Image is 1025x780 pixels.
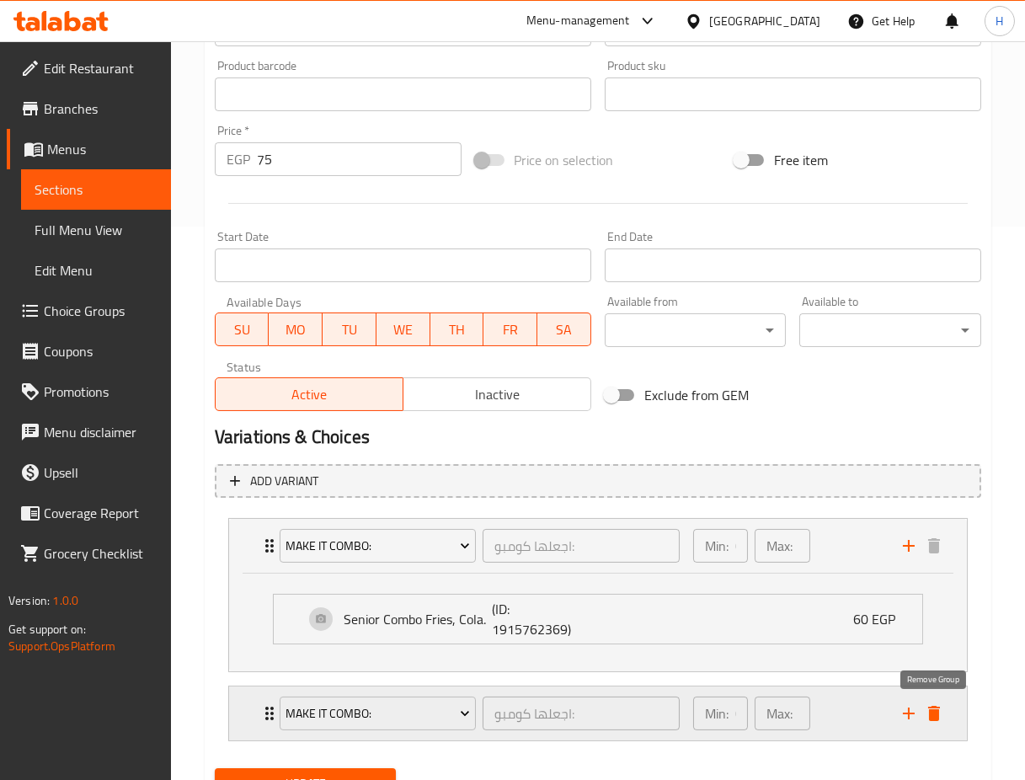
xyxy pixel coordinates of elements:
li: Expand [215,679,981,748]
h2: Variations & Choices [215,425,981,450]
button: FR [483,313,537,346]
span: SU [222,318,263,342]
span: SA [544,318,585,342]
a: Coverage Report [7,493,171,533]
span: FR [490,318,531,342]
span: MO [275,318,316,342]
button: delete [921,701,947,726]
a: Full Menu View [21,210,171,250]
span: Grocery Checklist [44,543,157,564]
button: Make It Combo: [280,529,476,563]
a: Upsell [7,452,171,493]
button: delete [921,533,947,558]
div: ​ [605,313,787,347]
span: Active [222,382,397,407]
a: Support.OpsPlatform [8,635,115,657]
li: ExpandExpand [215,511,981,679]
button: add [896,533,921,558]
span: Coupons [44,341,157,361]
p: 60 EGP [853,609,909,629]
a: Coupons [7,331,171,371]
button: Add variant [215,464,981,499]
span: Price on selection [515,150,614,170]
span: Upsell [44,462,157,483]
span: Edit Restaurant [44,58,157,78]
span: Make It Combo: [286,536,470,557]
a: Choice Groups [7,291,171,331]
span: H [996,12,1003,30]
button: WE [376,313,430,346]
p: Senior Combo Fries, Cola. [344,609,492,629]
span: WE [383,318,424,342]
a: Menu disclaimer [7,412,171,452]
button: TH [430,313,484,346]
a: Edit Restaurant [7,48,171,88]
p: (ID: 1915762369) [492,599,591,639]
button: SA [537,313,591,346]
span: Add variant [250,471,318,492]
div: Expand [229,687,967,740]
span: Coverage Report [44,503,157,523]
div: ​ [799,313,981,347]
p: Max: [766,536,793,556]
button: add [896,701,921,726]
span: TH [437,318,478,342]
button: TU [323,313,376,346]
input: Please enter product sku [605,77,981,111]
div: Expand [274,595,922,644]
span: Menus [47,139,157,159]
button: Inactive [403,377,591,411]
span: Choice Groups [44,301,157,321]
div: Menu-management [526,11,630,31]
button: Active [215,377,403,411]
span: Free item [774,150,828,170]
span: Version: [8,590,50,612]
button: Make It Combo: [280,697,476,730]
div: [GEOGRAPHIC_DATA] [709,12,820,30]
span: Inactive [410,382,585,407]
a: Branches [7,88,171,129]
a: Promotions [7,371,171,412]
input: Please enter price [257,142,462,176]
p: Max: [766,703,793,724]
p: Min: [705,703,729,724]
span: Menu disclaimer [44,422,157,442]
span: Get support on: [8,618,86,640]
button: SU [215,313,270,346]
a: Grocery Checklist [7,533,171,574]
span: Promotions [44,382,157,402]
span: Edit Menu [35,260,157,280]
a: Edit Menu [21,250,171,291]
a: Sections [21,169,171,210]
span: 1.0.0 [52,590,78,612]
button: MO [269,313,323,346]
span: Full Menu View [35,220,157,240]
span: Branches [44,99,157,119]
span: Sections [35,179,157,200]
input: Please enter product barcode [215,77,591,111]
span: TU [329,318,370,342]
span: Exclude from GEM [644,385,749,405]
p: EGP [227,149,250,169]
a: Menus [7,129,171,169]
span: Make It Combo: [286,703,470,724]
p: Min: [705,536,729,556]
div: Expand [229,519,967,573]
